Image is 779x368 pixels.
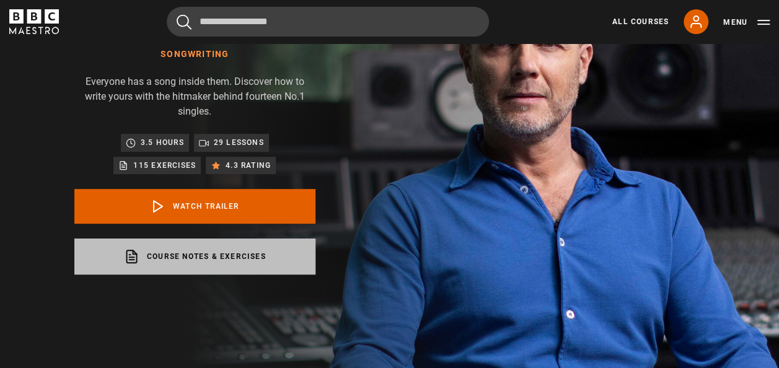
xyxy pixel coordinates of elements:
a: Course notes & exercises [74,239,315,274]
p: 115 exercises [133,159,196,172]
p: 4.3 rating [226,159,271,172]
h1: Songwriting [74,50,315,59]
input: Search [167,7,489,37]
button: Toggle navigation [723,16,770,28]
button: Submit the search query [177,14,191,30]
p: Everyone has a song inside them. Discover how to write yours with the hitmaker behind fourteen No... [74,74,315,119]
svg: BBC Maestro [9,9,59,34]
p: 3.5 hours [141,136,184,149]
a: All Courses [612,16,669,27]
p: 29 lessons [214,136,264,149]
a: Watch Trailer [74,189,315,224]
